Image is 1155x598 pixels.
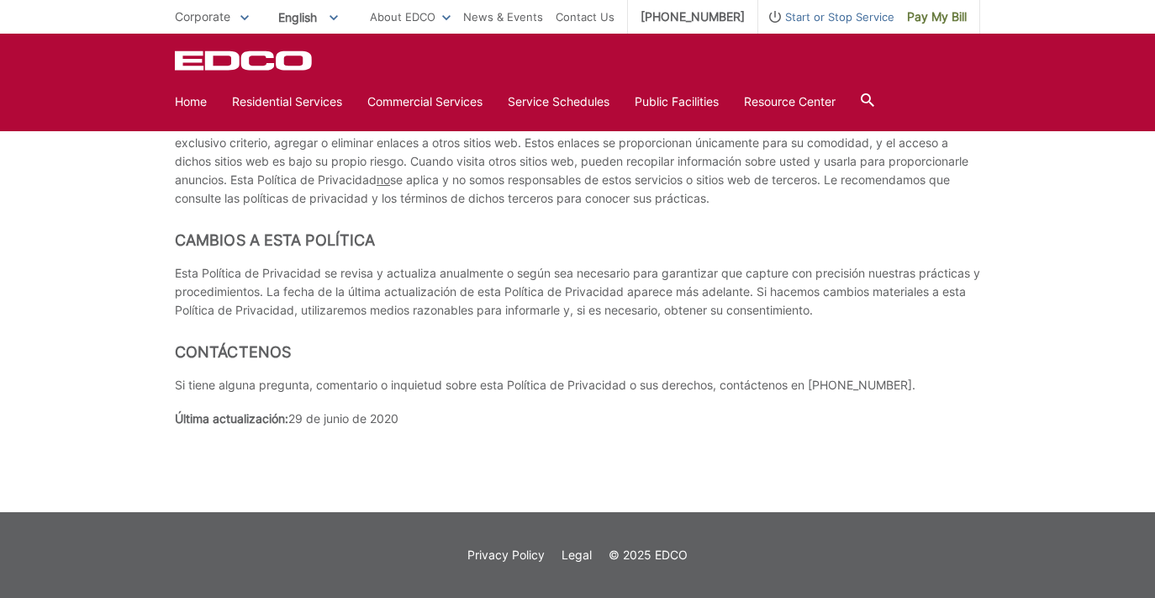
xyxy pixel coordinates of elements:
[232,93,342,111] a: Residential Services
[175,9,230,24] span: Corporate
[744,93,836,111] a: Resource Center
[635,93,719,111] a: Public Facilities
[266,3,351,31] span: English
[175,93,207,111] a: Home
[467,546,545,564] a: Privacy Policy
[562,546,592,564] a: Legal
[175,50,314,71] a: EDCD logo. Return to the homepage.
[175,410,980,428] p: 29 de junio de 2020
[508,93,609,111] a: Service Schedules
[370,8,451,26] a: About EDCO
[175,343,980,362] h2: Contáctenos
[556,8,614,26] a: Contact Us
[175,231,980,250] h2: Cambios a esta política
[907,8,967,26] span: Pay My Bill
[175,264,980,320] p: Esta Política de Privacidad se revisa y actualiza anualmente o según sea necesario para garantiza...
[609,546,688,564] p: © 2025 EDCO
[175,376,980,394] p: Si tiene alguna pregunta, comentario o inquietud sobre esta Política de Privacidad o sus derechos...
[463,8,543,26] a: News & Events
[175,115,980,208] p: A través de nuestro sitio web, puede acceder a otros sitios web o servicios operados por terceros...
[175,411,288,426] strong: Última actualización:
[367,93,483,111] a: Commercial Services
[377,172,390,187] span: no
